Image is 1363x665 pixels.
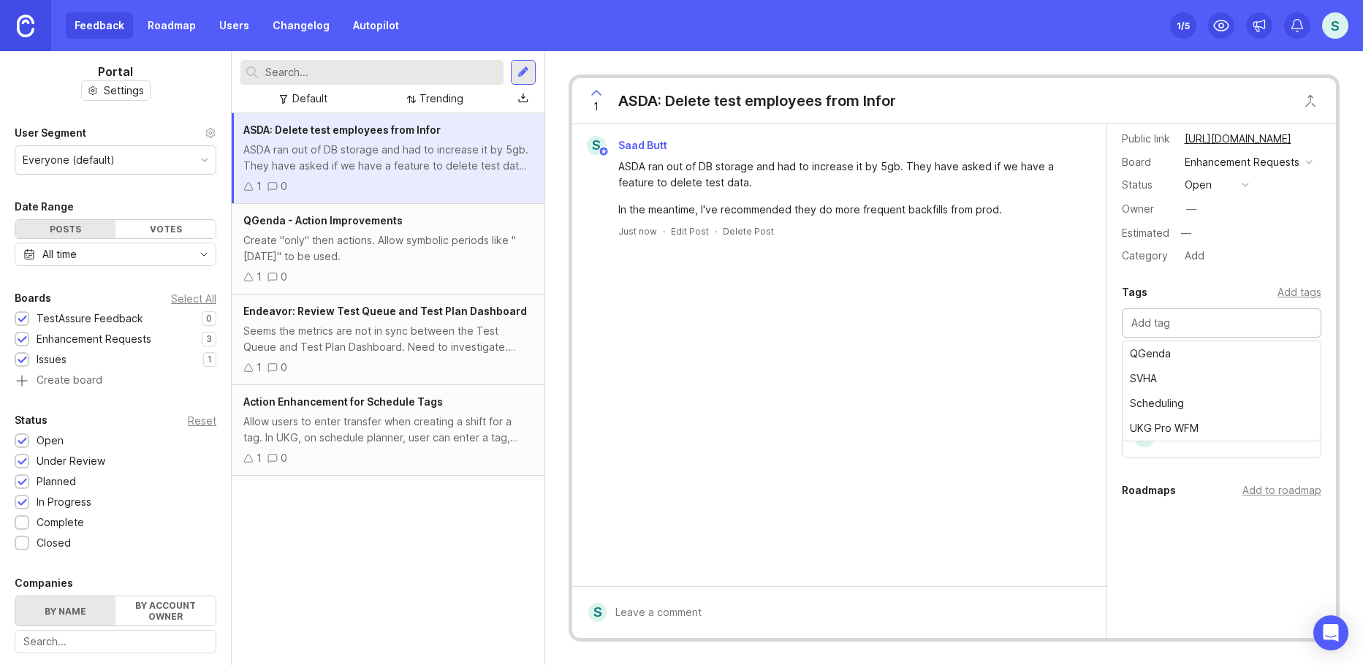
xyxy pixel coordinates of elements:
[243,395,443,408] span: Action Enhancement for Schedule Tags
[593,99,599,115] span: 1
[37,514,84,531] div: Complete
[1170,12,1196,39] button: 1/5
[1322,12,1348,39] button: S
[264,12,338,39] a: Changelog
[663,225,665,237] div: ·
[243,232,533,265] div: Create "only" then actions. Allow symbolic periods like "[DATE]" to be used.
[1173,246,1209,265] a: Add
[210,12,258,39] a: Users
[1122,131,1173,147] div: Public link
[1185,177,1212,193] div: open
[15,289,51,307] div: Boards
[1123,366,1321,391] div: SVHA
[15,220,115,238] div: Posts
[281,269,287,285] div: 0
[23,152,115,168] div: Everyone (default)
[618,159,1077,191] div: ASDA ran out of DB storage and had to increase it by 5gb. They have asked if we have a feature to...
[192,248,216,260] svg: toggle icon
[37,535,71,551] div: Closed
[81,80,151,101] button: Settings
[171,294,216,303] div: Select All
[1123,416,1321,441] div: UKG Pro WFM
[1180,246,1209,265] div: Add
[17,15,34,37] img: Canny Home
[598,146,609,157] img: member badge
[1122,482,1176,499] div: Roadmaps
[265,64,498,80] input: Search...
[15,596,115,626] label: By name
[15,411,48,429] div: Status
[1122,201,1173,217] div: Owner
[37,331,151,347] div: Enhancement Requests
[232,294,544,385] a: Endeavor: Review Test Queue and Test Plan DashboardSeems the metrics are not in sync between the ...
[419,91,463,107] div: Trending
[232,204,544,294] a: QGenda - Action ImprovementsCreate "only" then actions. Allow symbolic periods like "[DATE]" to b...
[1122,284,1147,301] div: Tags
[1122,154,1173,170] div: Board
[723,225,774,237] div: Delete Post
[243,123,441,136] span: ASDA: Delete test employees from Infor
[1131,315,1313,331] input: Add tag
[188,417,216,425] div: Reset
[206,313,212,324] p: 0
[618,225,657,237] a: Just now
[257,269,262,285] div: 1
[232,385,544,476] a: Action Enhancement for Schedule TagsAllow users to enter transfer when creating a shift for a tag...
[1177,224,1196,243] div: —
[15,574,73,592] div: Companies
[257,450,262,466] div: 1
[243,142,533,174] div: ASDA ran out of DB storage and had to increase it by 5gb. They have asked if we have a feature to...
[15,124,86,142] div: User Segment
[42,246,77,262] div: All time
[243,323,533,355] div: Seems the metrics are not in sync between the Test Queue and Test Plan Dashboard. Need to investi...
[618,202,1077,218] div: In the meantime, I've recommended they do more frequent backfills from prod.
[37,474,76,490] div: Planned
[23,634,208,650] input: Search...
[206,333,212,345] p: 3
[1180,129,1296,148] a: [URL][DOMAIN_NAME]
[588,603,607,622] div: S
[243,214,403,227] span: QGenda - Action Improvements
[232,113,544,204] a: ASDA: Delete test employees from InforASDA ran out of DB storage and had to increase it by 5gb. T...
[618,139,667,151] span: Saad Butt
[37,351,67,368] div: Issues
[243,414,533,446] div: Allow users to enter transfer when creating a shift for a tag. In UKG, on schedule planner, user ...
[1122,228,1169,238] div: Estimated
[281,178,287,194] div: 0
[98,63,133,80] h1: Portal
[1177,15,1190,36] div: 1 /5
[37,494,91,510] div: In Progress
[671,225,709,237] div: Edit Post
[1185,154,1299,170] div: Enhancement Requests
[344,12,408,39] a: Autopilot
[281,450,287,466] div: 0
[578,136,679,155] a: SSaad Butt
[587,136,606,155] div: S
[115,596,216,626] label: By account owner
[1313,615,1348,650] div: Open Intercom Messenger
[243,305,527,317] span: Endeavor: Review Test Queue and Test Plan Dashboard
[1296,86,1325,115] button: Close button
[257,178,262,194] div: 1
[618,91,896,111] div: ASDA: Delete test employees from Infor
[257,360,262,376] div: 1
[37,453,105,469] div: Under Review
[715,225,717,237] div: ·
[1242,482,1321,498] div: Add to roadmap
[1277,284,1321,300] div: Add tags
[37,311,143,327] div: TestAssure Feedback
[1123,391,1321,416] div: Scheduling
[37,433,64,449] div: Open
[281,360,287,376] div: 0
[1122,248,1173,264] div: Category
[1122,177,1173,193] div: Status
[208,354,212,365] p: 1
[1123,341,1321,366] div: QGenda
[115,220,216,238] div: Votes
[1186,201,1196,217] div: —
[15,375,216,388] a: Create board
[292,91,327,107] div: Default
